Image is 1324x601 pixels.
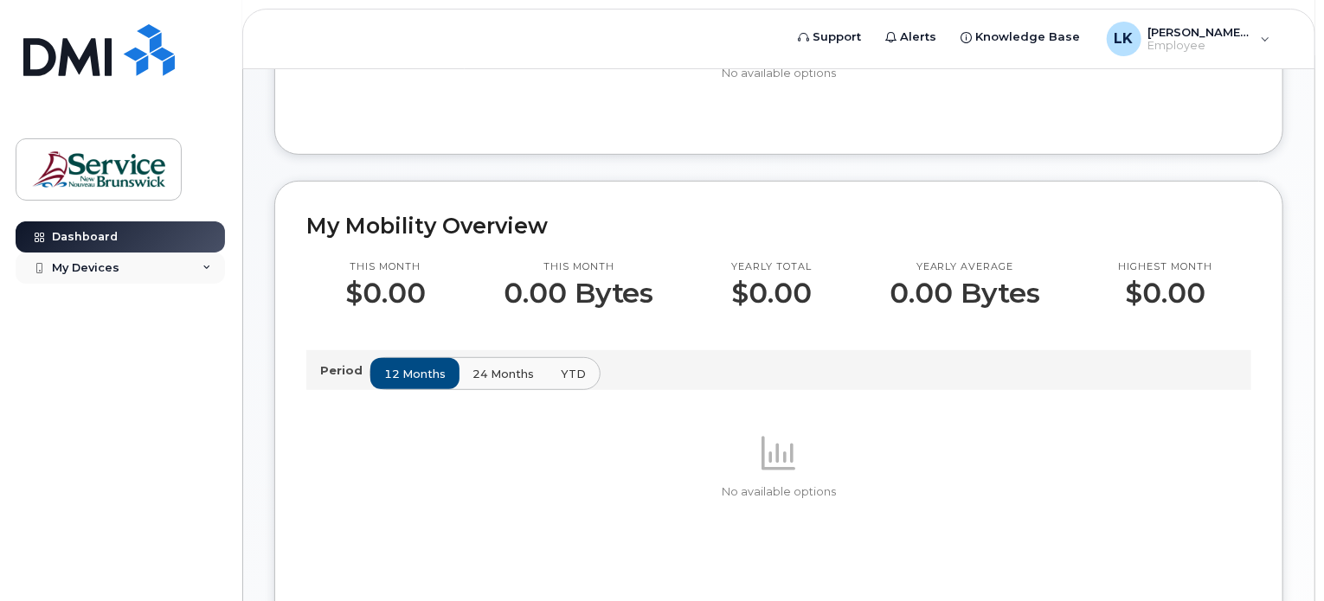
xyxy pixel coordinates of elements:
a: Alerts [874,20,949,54]
p: 0.00 Bytes [890,278,1040,309]
span: YTD [561,366,586,382]
span: Support [813,29,862,46]
p: This month [504,260,654,274]
p: No available options [306,484,1251,500]
p: $0.00 [345,278,426,309]
p: This month [345,260,426,274]
p: Period [320,362,370,379]
h2: My Mobility Overview [306,213,1251,239]
a: Knowledge Base [949,20,1093,54]
span: 24 months [472,366,534,382]
div: Lambert, Kellie (ASD-S) [1095,22,1282,56]
p: No available options [306,66,1251,81]
p: $0.00 [1118,278,1212,309]
span: Alerts [901,29,937,46]
span: Knowledge Base [976,29,1081,46]
span: Employee [1148,39,1252,53]
p: $0.00 [731,278,812,309]
span: [PERSON_NAME] (ASD-S) [1148,25,1252,39]
p: Highest month [1118,260,1212,274]
span: LK [1115,29,1134,49]
p: 0.00 Bytes [504,278,654,309]
p: Yearly total [731,260,812,274]
a: Support [787,20,874,54]
p: Yearly average [890,260,1040,274]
